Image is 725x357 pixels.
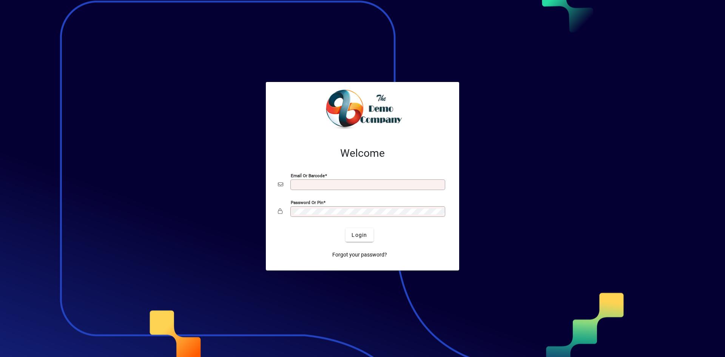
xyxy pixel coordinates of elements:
button: Login [346,228,373,242]
mat-label: Password or Pin [291,200,323,205]
mat-label: Email or Barcode [291,173,325,178]
span: Login [352,231,367,239]
h2: Welcome [278,147,447,160]
a: Forgot your password? [329,248,390,261]
span: Forgot your password? [332,251,387,259]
